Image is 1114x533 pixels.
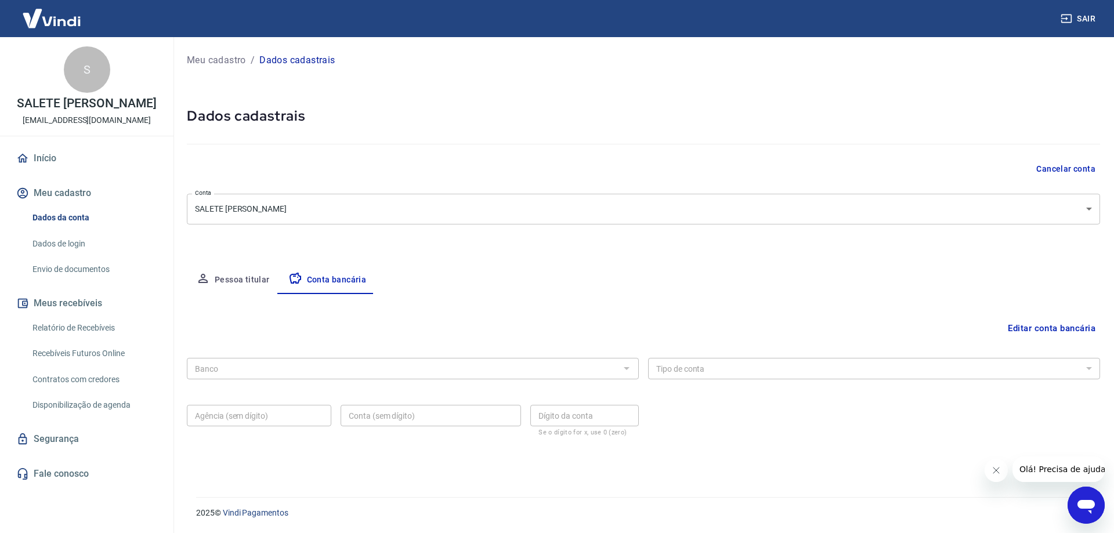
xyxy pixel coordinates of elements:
button: Cancelar conta [1032,158,1100,180]
iframe: Botão para abrir a janela de mensagens [1068,487,1105,524]
a: Dados da conta [28,206,160,230]
p: / [251,53,255,67]
a: Início [14,146,160,171]
a: Recebíveis Futuros Online [28,342,160,365]
a: Fale conosco [14,461,160,487]
button: Sair [1058,8,1100,30]
button: Meu cadastro [14,180,160,206]
p: Dados cadastrais [259,53,335,67]
p: [EMAIL_ADDRESS][DOMAIN_NAME] [23,114,151,126]
p: 2025 © [196,507,1086,519]
h5: Dados cadastrais [187,107,1100,125]
a: Segurança [14,426,160,452]
a: Vindi Pagamentos [223,508,288,517]
iframe: Mensagem da empresa [1012,456,1105,482]
a: Disponibilização de agenda [28,393,160,417]
iframe: Fechar mensagem [985,459,1008,482]
a: Relatório de Recebíveis [28,316,160,340]
div: SALETE [PERSON_NAME] [187,194,1100,224]
a: Meu cadastro [187,53,246,67]
a: Dados de login [28,232,160,256]
a: Envio de documentos [28,258,160,281]
p: SALETE [PERSON_NAME] [17,97,156,110]
img: Vindi [14,1,89,36]
p: Se o dígito for x, use 0 (zero) [538,429,631,436]
span: Olá! Precisa de ajuda? [7,8,97,17]
button: Conta bancária [279,266,376,294]
button: Meus recebíveis [14,291,160,316]
div: S [64,46,110,93]
a: Contratos com credores [28,368,160,391]
button: Pessoa titular [187,266,279,294]
button: Editar conta bancária [1003,317,1100,339]
label: Conta [195,188,211,197]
